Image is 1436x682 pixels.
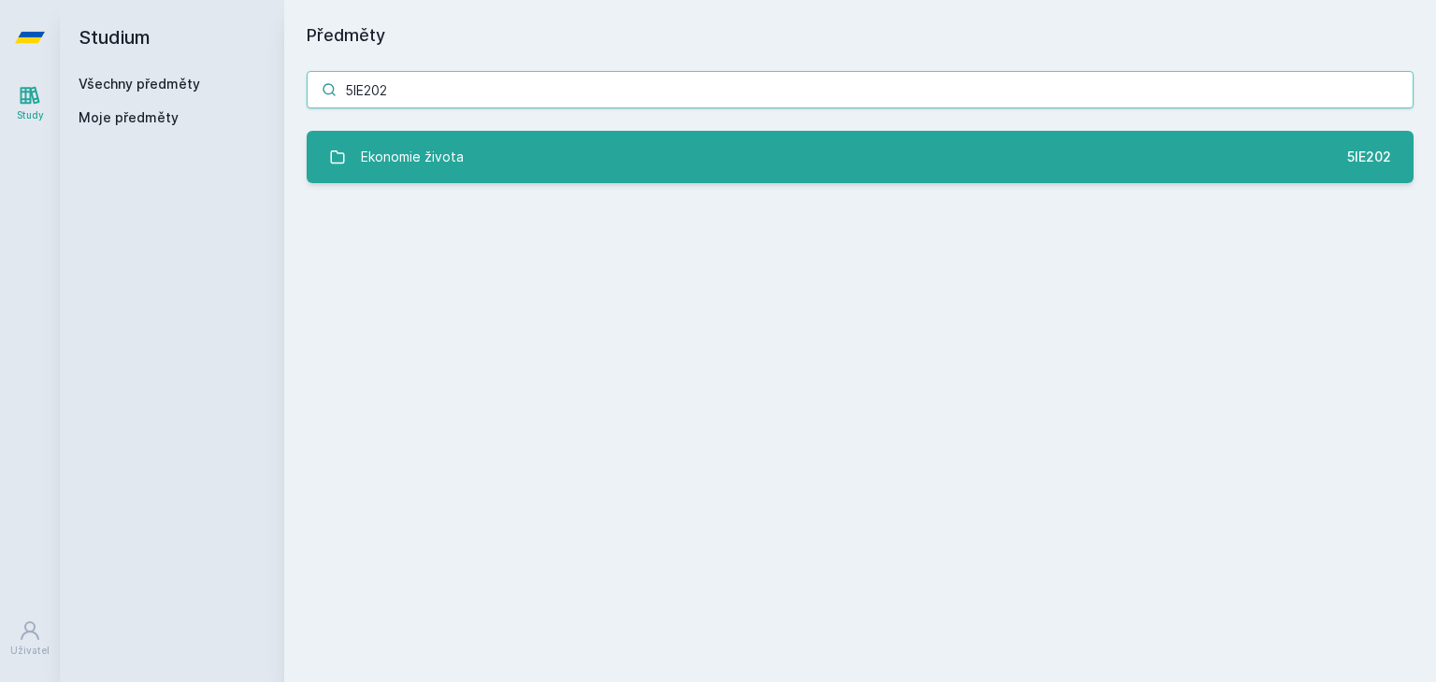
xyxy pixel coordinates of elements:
[307,131,1414,183] a: Ekonomie života 5IE202
[307,22,1414,49] h1: Předměty
[17,108,44,122] div: Study
[1347,148,1391,166] div: 5IE202
[10,644,50,658] div: Uživatel
[4,610,56,667] a: Uživatel
[307,71,1414,108] input: Název nebo ident předmětu…
[361,138,464,176] div: Ekonomie života
[4,75,56,132] a: Study
[79,108,179,127] span: Moje předměty
[79,76,200,92] a: Všechny předměty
